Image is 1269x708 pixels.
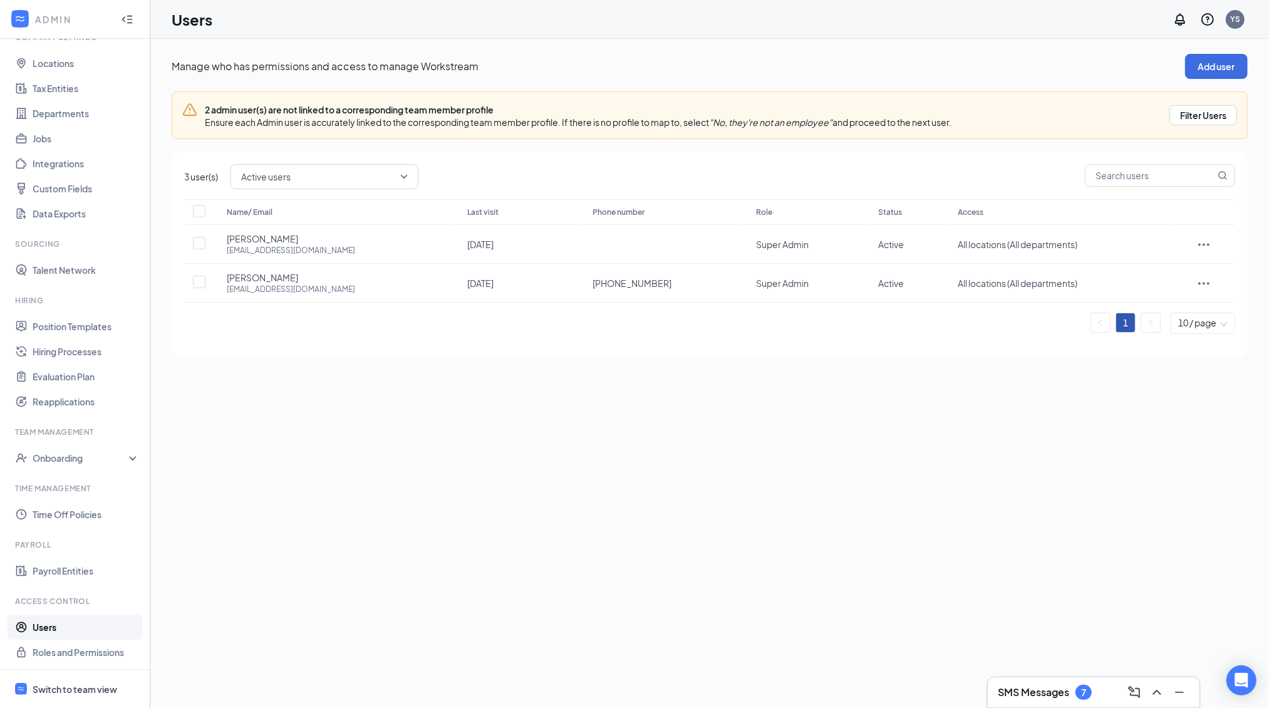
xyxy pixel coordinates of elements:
[1116,313,1135,332] a: 1
[958,239,1077,250] span: All locations (All departments)
[227,245,355,256] div: [EMAIL_ADDRESS][DOMAIN_NAME]
[1230,14,1240,24] div: YS
[958,278,1077,289] span: All locations (All departments)
[15,483,137,494] div: Time Management
[878,239,904,250] span: Active
[33,683,117,695] div: Switch to team view
[33,558,140,583] a: Payroll Entities
[468,205,568,220] div: Last visit
[33,176,140,201] a: Custom Fields
[1169,105,1237,125] button: Filter Users
[756,239,809,250] span: Super Admin
[756,278,809,289] span: Super Admin
[1173,12,1188,27] svg: Notifications
[184,170,218,184] span: 3 user(s)
[1147,682,1167,702] button: ChevronUp
[1178,313,1228,333] span: 10 / page
[121,13,133,26] svg: Collapse
[33,151,140,176] a: Integrations
[14,13,26,25] svg: WorkstreamLogo
[33,126,140,151] a: Jobs
[1127,685,1142,700] svg: ComposeMessage
[33,389,140,414] a: Reapplications
[172,9,212,30] h1: Users
[15,239,137,249] div: Sourcing
[241,167,291,186] span: Active users
[1226,665,1256,695] div: Open Intercom Messenger
[205,116,951,128] div: Ensure each Admin user is accurately linked to the corresponding team member profile. If there is...
[1171,313,1235,333] div: Page Size
[33,258,140,283] a: Talent Network
[1081,687,1086,698] div: 7
[1172,685,1187,700] svg: Minimize
[182,102,197,117] svg: Warning
[866,199,945,225] th: Status
[1085,165,1215,186] input: Search users
[1147,319,1154,326] span: right
[998,685,1069,699] h3: SMS Messages
[1180,109,1226,122] div: Filter Users
[1149,685,1164,700] svg: ChevronUp
[15,452,28,464] svg: UserCheck
[593,277,672,289] span: [PHONE_NUMBER]
[227,284,355,294] div: [EMAIL_ADDRESS][DOMAIN_NAME]
[227,205,443,220] div: Name/ Email
[227,271,298,284] span: [PERSON_NAME]
[1200,12,1215,27] svg: QuestionInfo
[1169,682,1189,702] button: Minimize
[1091,313,1110,332] button: left
[33,502,140,527] a: Time Off Policies
[709,117,832,128] i: "No, they're not an employee"
[35,13,110,26] div: ADMIN
[1196,276,1211,291] svg: ActionsIcon
[33,201,140,226] a: Data Exports
[1097,319,1104,326] span: left
[33,101,140,126] a: Departments
[33,339,140,364] a: Hiring Processes
[33,314,140,339] a: Position Templates
[15,427,137,437] div: Team Management
[945,199,1173,225] th: Access
[17,685,25,693] svg: WorkstreamLogo
[1141,313,1161,333] li: Next Page
[172,60,1185,73] p: Manage who has permissions and access to manage Workstream
[33,615,140,640] a: Users
[33,452,129,464] div: Onboarding
[1124,682,1144,702] button: ComposeMessage
[15,539,137,550] div: Payroll
[1185,54,1248,79] button: Add user
[205,103,951,116] div: 2 admin user(s) are not linked to a corresponding team member profile
[33,640,140,665] a: Roles and Permissions
[878,278,904,289] span: Active
[33,364,140,389] a: Evaluation Plan
[1141,313,1160,332] button: right
[581,199,744,225] th: Phone number
[1196,237,1211,252] svg: ActionsIcon
[756,205,853,220] div: Role
[1090,313,1111,333] li: Previous Page
[1218,170,1228,180] svg: MagnifyingGlass
[468,239,494,250] span: [DATE]
[1116,313,1136,333] li: 1
[15,295,137,306] div: Hiring
[15,596,137,606] div: Access control
[33,51,140,76] a: Locations
[468,278,494,289] span: [DATE]
[227,232,298,245] span: [PERSON_NAME]
[33,76,140,101] a: Tax Entities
